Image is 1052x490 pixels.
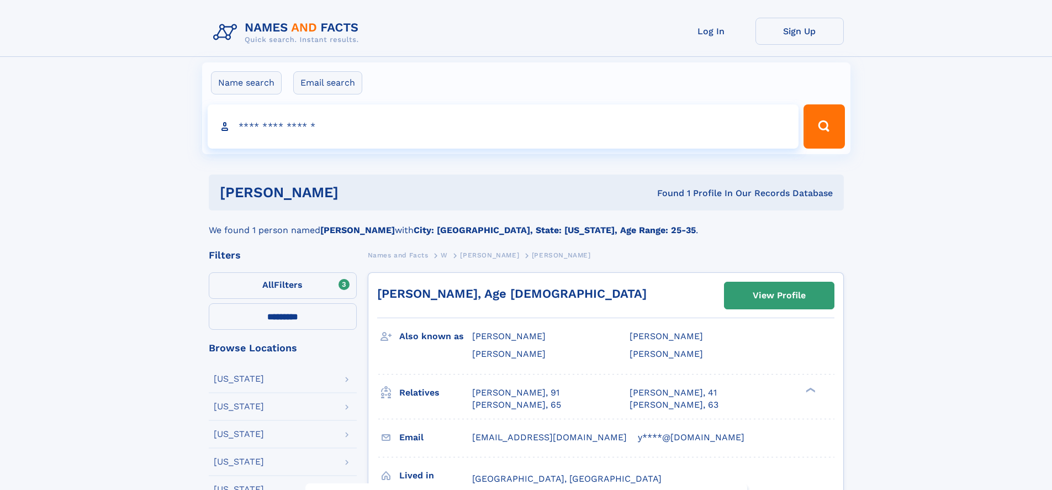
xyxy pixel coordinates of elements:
a: [PERSON_NAME] [460,248,519,262]
h1: [PERSON_NAME] [220,186,498,199]
span: [GEOGRAPHIC_DATA], [GEOGRAPHIC_DATA] [472,473,662,484]
a: W [441,248,448,262]
input: search input [208,104,799,149]
span: [PERSON_NAME] [630,349,703,359]
a: Sign Up [755,18,844,45]
a: Names and Facts [368,248,429,262]
span: W [441,251,448,259]
a: [PERSON_NAME], Age [DEMOGRAPHIC_DATA] [377,287,647,301]
label: Email search [293,71,362,94]
div: Browse Locations [209,343,357,353]
div: [US_STATE] [214,430,264,439]
span: [PERSON_NAME] [460,251,519,259]
span: [PERSON_NAME] [472,349,546,359]
h3: Email [399,428,472,447]
h3: Lived in [399,466,472,485]
label: Name search [211,71,282,94]
div: ❯ [803,386,816,393]
a: [PERSON_NAME], 63 [630,399,718,411]
div: Found 1 Profile In Our Records Database [498,187,833,199]
a: [PERSON_NAME], 41 [630,387,717,399]
b: City: [GEOGRAPHIC_DATA], State: [US_STATE], Age Range: 25-35 [414,225,696,235]
span: [PERSON_NAME] [630,331,703,341]
label: Filters [209,272,357,299]
div: [US_STATE] [214,457,264,466]
button: Search Button [803,104,844,149]
span: [PERSON_NAME] [472,331,546,341]
h3: Also known as [399,327,472,346]
span: All [262,280,274,290]
div: Filters [209,250,357,260]
div: [US_STATE] [214,402,264,411]
a: [PERSON_NAME], 65 [472,399,561,411]
a: Log In [667,18,755,45]
a: [PERSON_NAME], 91 [472,387,559,399]
div: We found 1 person named with . [209,210,844,237]
div: View Profile [753,283,806,308]
img: Logo Names and Facts [209,18,368,48]
a: View Profile [725,282,834,309]
h3: Relatives [399,383,472,402]
b: [PERSON_NAME] [320,225,395,235]
span: [EMAIL_ADDRESS][DOMAIN_NAME] [472,432,627,442]
span: [PERSON_NAME] [532,251,591,259]
div: [US_STATE] [214,375,264,383]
